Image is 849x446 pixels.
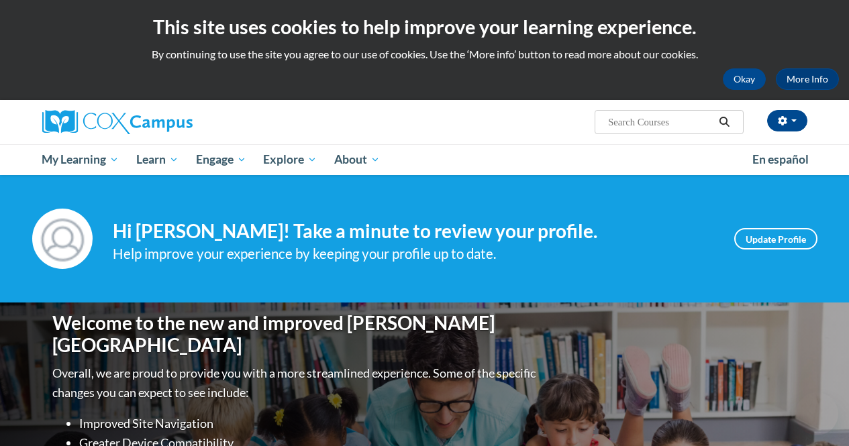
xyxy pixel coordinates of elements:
[263,152,317,168] span: Explore
[52,364,539,402] p: Overall, we are proud to provide you with a more streamlined experience. Some of the specific cha...
[34,144,128,175] a: My Learning
[714,114,734,130] button: Search
[767,110,807,131] button: Account Settings
[607,114,714,130] input: Search Courses
[752,152,809,166] span: En español
[187,144,255,175] a: Engage
[42,152,119,168] span: My Learning
[734,228,817,249] a: Update Profile
[113,220,714,243] h4: Hi [PERSON_NAME]! Take a minute to review your profile.
[795,392,838,435] iframe: Button to launch messaging window
[113,243,714,265] div: Help improve your experience by keeping your profile up to date.
[326,144,389,175] a: About
[254,144,326,175] a: Explore
[10,13,839,40] h2: This site uses cookies to help improve your learning experience.
[334,152,380,168] span: About
[32,209,93,269] img: Profile Image
[32,144,817,175] div: Main menu
[136,152,179,168] span: Learn
[744,146,817,174] a: En español
[10,47,839,62] p: By continuing to use the site you agree to our use of cookies. Use the ‘More info’ button to read...
[52,312,539,357] h1: Welcome to the new and improved [PERSON_NAME][GEOGRAPHIC_DATA]
[79,414,539,433] li: Improved Site Navigation
[128,144,187,175] a: Learn
[196,152,246,168] span: Engage
[723,68,766,90] button: Okay
[776,68,839,90] a: More Info
[42,110,284,134] a: Cox Campus
[42,110,193,134] img: Cox Campus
